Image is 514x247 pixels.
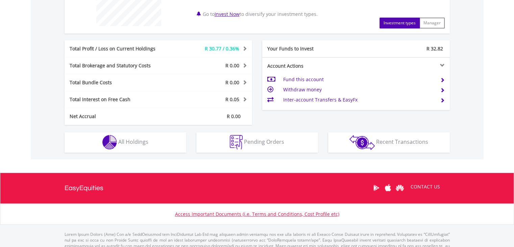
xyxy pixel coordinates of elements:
div: Total Profit / Loss on Current Holdings [65,45,174,52]
div: Total Brokerage and Statutory Costs [65,62,174,69]
div: Your Funds to Invest [262,45,356,52]
img: transactions-zar-wht.png [349,135,375,150]
div: Total Bundle Costs [65,79,174,86]
span: R 0.00 [225,62,239,69]
a: Invest Now [215,11,240,17]
span: All Holdings [118,138,148,145]
span: R 32.82 [426,45,443,52]
button: All Holdings [65,132,186,153]
span: Recent Transactions [376,138,428,145]
div: Total Interest on Free Cash [65,96,174,103]
span: R 0.00 [227,113,241,119]
span: R 0.00 [225,79,239,86]
img: holdings-wht.png [102,135,117,150]
button: Investment types [380,18,420,28]
div: Account Actions [262,63,356,69]
span: R 0.05 [225,96,239,103]
td: Fund this account [283,74,435,85]
a: Google Play [370,177,382,198]
a: CONTACT US [406,177,445,196]
a: Huawei [394,177,406,198]
button: Pending Orders [196,132,318,153]
button: Manager [419,18,445,28]
a: EasyEquities [65,173,103,203]
div: Net Accrual [65,113,174,120]
a: Access Important Documents (i.e. Terms and Conditions, Cost Profile etc) [175,211,339,217]
td: Withdraw money [283,85,435,95]
span: Pending Orders [244,138,284,145]
img: pending_instructions-wht.png [230,135,243,150]
button: Recent Transactions [328,132,450,153]
td: Inter-account Transfers & EasyFx [283,95,435,105]
a: Apple [382,177,394,198]
span: R 30.77 / 0.36% [205,45,239,52]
